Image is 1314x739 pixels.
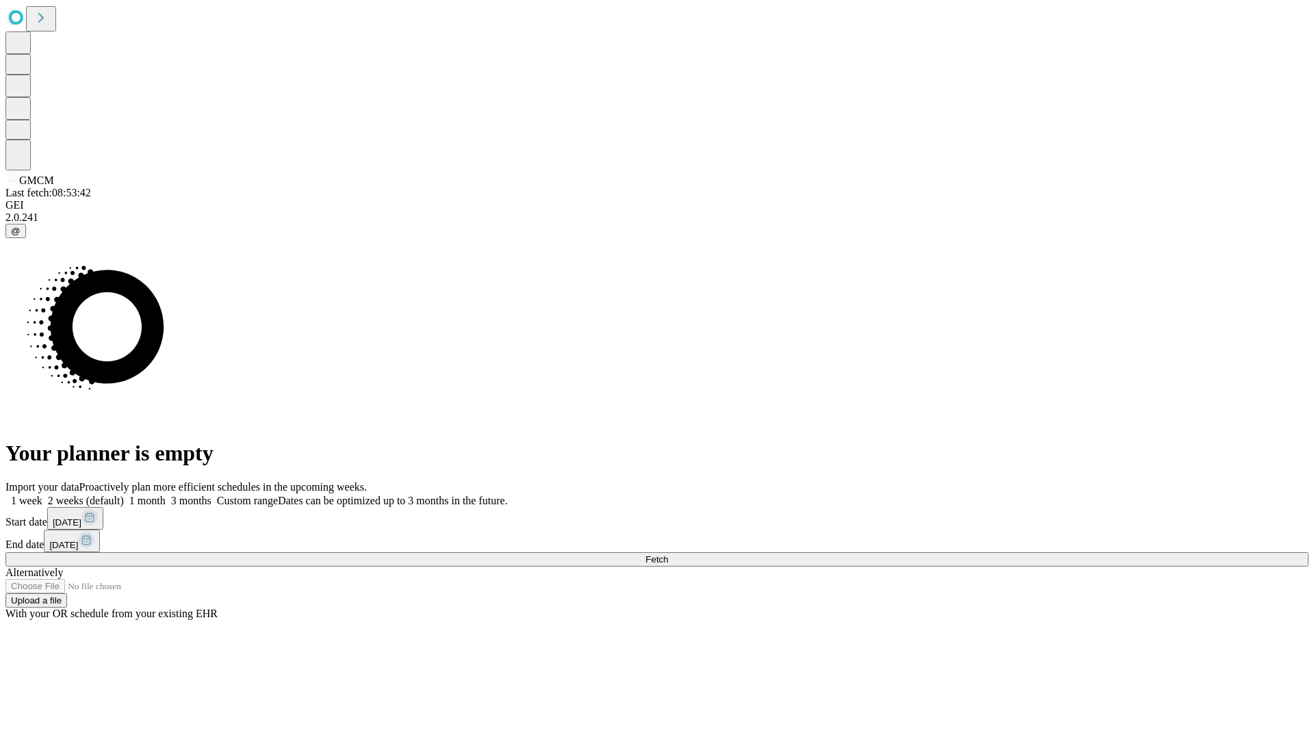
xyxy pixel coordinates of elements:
[5,593,67,608] button: Upload a file
[79,481,367,493] span: Proactively plan more efficient schedules in the upcoming weeks.
[53,517,81,528] span: [DATE]
[5,608,218,619] span: With your OR schedule from your existing EHR
[5,567,63,578] span: Alternatively
[44,530,100,552] button: [DATE]
[5,507,1309,530] div: Start date
[5,441,1309,466] h1: Your planner is empty
[5,552,1309,567] button: Fetch
[48,495,124,506] span: 2 weeks (default)
[645,554,668,565] span: Fetch
[47,507,103,530] button: [DATE]
[11,495,42,506] span: 1 week
[129,495,166,506] span: 1 month
[5,481,79,493] span: Import your data
[5,224,26,238] button: @
[5,211,1309,224] div: 2.0.241
[49,540,78,550] span: [DATE]
[5,199,1309,211] div: GEI
[11,226,21,236] span: @
[171,495,211,506] span: 3 months
[19,174,54,186] span: GMCM
[217,495,278,506] span: Custom range
[278,495,507,506] span: Dates can be optimized up to 3 months in the future.
[5,530,1309,552] div: End date
[5,187,91,198] span: Last fetch: 08:53:42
